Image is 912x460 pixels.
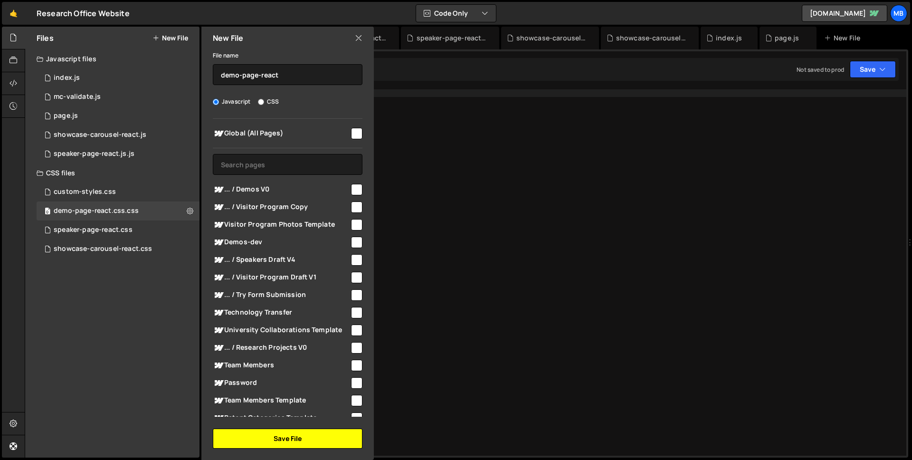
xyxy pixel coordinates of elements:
a: MB [890,5,907,22]
div: 10476/47016.css [37,220,199,240]
div: speaker-page-react.css [54,226,133,234]
span: University Collaborations Template [213,325,350,336]
div: Research Office Website [37,8,130,19]
span: ... / Visitor Program Draft V1 [213,272,350,283]
span: Demos-dev [213,237,350,248]
label: CSS [258,97,279,106]
div: 10476/47462.css [37,201,199,220]
h2: New File [213,33,243,43]
button: Save File [213,429,362,449]
input: CSS [258,99,264,105]
div: showcase-carousel-react.css [516,33,588,43]
div: page.js [54,112,78,120]
div: speaker-page-react.js.js [417,33,488,43]
div: 10476/46986.js [37,87,199,106]
span: ... / Demos V0 [213,184,350,195]
div: 10476/47013.js [37,144,199,163]
div: 10476/23765.js [37,68,199,87]
input: Javascript [213,99,219,105]
div: Javascript files [25,49,199,68]
span: Global (All Pages) [213,128,350,139]
span: Team Members [213,360,350,371]
div: Not saved to prod [797,66,844,74]
span: ... / Speakers Draft V4 [213,254,350,266]
button: Code Only [416,5,496,22]
span: Team Members Template [213,395,350,406]
div: showcase-carousel-react.js [54,131,146,139]
div: 10476/45223.js [37,125,199,144]
div: index.js [54,74,80,82]
input: Name [213,64,362,85]
h2: Files [37,33,54,43]
div: page.js [775,33,799,43]
span: Patent Categories Template [213,412,350,424]
div: index.js [716,33,742,43]
div: 10476/23772.js [37,106,199,125]
span: Password [213,377,350,389]
div: 10476/45224.css [37,240,199,259]
span: ... / Visitor Program Copy [213,201,350,213]
button: New File [152,34,188,42]
span: ... / Try Form Submission [213,289,350,301]
div: 10476/38631.css [37,182,199,201]
div: mc-validate.js [54,93,101,101]
div: speaker-page-react.js.js [54,150,134,158]
div: showcase-carousel-react.js [616,33,687,43]
div: custom-styles.css [54,188,116,196]
span: Visitor Program Photos Template [213,219,350,230]
span: Technology Transfer [213,307,350,318]
span: ... / Research Projects V0 [213,342,350,354]
div: showcase-carousel-react.css [54,245,152,253]
label: Javascript [213,97,251,106]
div: demo-page-react.css.css [54,207,139,215]
div: New File [824,33,864,43]
input: Search pages [213,154,362,175]
label: File name [213,51,238,60]
a: 🤙 [2,2,25,25]
span: 0 [45,208,50,216]
a: [DOMAIN_NAME] [802,5,887,22]
div: CSS files [25,163,199,182]
button: Save [850,61,896,78]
